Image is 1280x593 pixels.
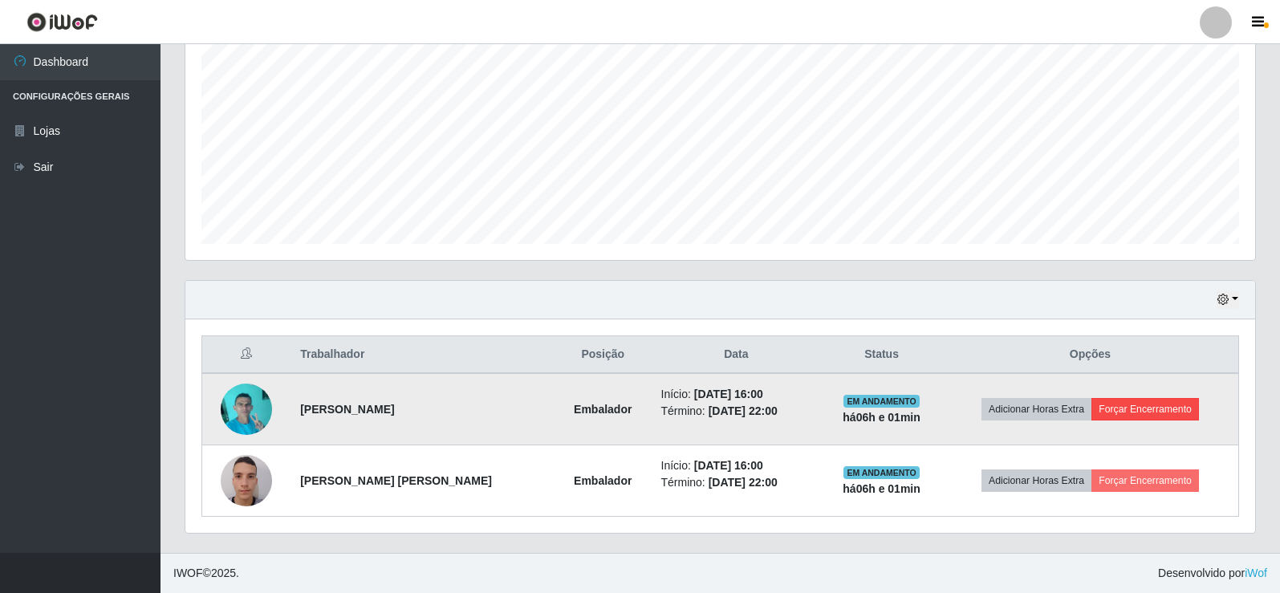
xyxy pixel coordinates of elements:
[821,336,942,374] th: Status
[942,336,1239,374] th: Opções
[709,476,778,489] time: [DATE] 22:00
[300,403,394,416] strong: [PERSON_NAME]
[1091,469,1199,492] button: Forçar Encerramento
[843,395,920,408] span: EM ANDAMENTO
[1158,565,1267,582] span: Desenvolvido por
[291,336,555,374] th: Trabalhador
[661,386,812,403] li: Início:
[981,469,1091,492] button: Adicionar Horas Extra
[555,336,652,374] th: Posição
[26,12,98,32] img: CoreUI Logo
[221,446,272,514] img: 1714228813172.jpeg
[694,459,763,472] time: [DATE] 16:00
[709,404,778,417] time: [DATE] 22:00
[843,466,920,479] span: EM ANDAMENTO
[173,567,203,579] span: IWOF
[1245,567,1267,579] a: iWof
[1091,398,1199,420] button: Forçar Encerramento
[843,411,920,424] strong: há 06 h e 01 min
[661,403,812,420] li: Término:
[221,375,272,443] img: 1699884729750.jpeg
[574,403,632,416] strong: Embalador
[300,474,492,487] strong: [PERSON_NAME] [PERSON_NAME]
[661,457,812,474] li: Início:
[173,565,239,582] span: © 2025 .
[574,474,632,487] strong: Embalador
[981,398,1091,420] button: Adicionar Horas Extra
[843,482,920,495] strong: há 06 h e 01 min
[652,336,822,374] th: Data
[661,474,812,491] li: Término:
[694,388,763,400] time: [DATE] 16:00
